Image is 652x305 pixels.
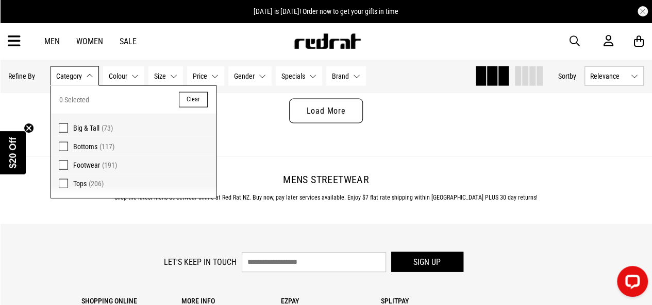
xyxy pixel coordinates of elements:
a: Women [76,37,103,46]
a: Men [44,37,60,46]
button: Clear [179,92,208,107]
span: (191) [102,161,117,169]
span: by [570,72,576,80]
div: Category [51,85,216,199]
iframe: LiveChat chat widget [609,262,652,305]
button: Category [51,66,99,86]
span: $20 Off [8,137,18,168]
span: Tops [73,180,87,188]
button: Size [148,66,183,86]
p: Ezpay [281,297,381,305]
button: Sign up [391,252,463,272]
button: Close teaser [24,123,34,133]
button: Specials [276,66,322,86]
span: Footwear [73,161,100,169]
button: Colour [103,66,144,86]
span: 0 Selected [59,94,89,106]
span: Category [56,72,82,80]
button: Relevance [584,66,644,86]
p: Shop the latest Mens Streetwear online at Red Rat NZ. Buy now, pay later services available. Enjo... [8,194,644,201]
span: Size [154,72,166,80]
button: Price [187,66,224,86]
p: Refine By [8,72,35,80]
a: Sale [120,37,137,46]
h2: Mens Streetwear [8,173,644,186]
span: Colour [109,72,127,80]
button: Sortby [558,70,576,82]
span: (117) [99,142,114,151]
span: Specials [281,72,305,80]
span: Gender [234,72,255,80]
span: Brand [332,72,349,80]
span: (73) [102,124,113,132]
span: Relevance [590,72,627,80]
button: Gender [228,66,272,86]
a: Load More [289,99,362,123]
p: More Info [181,297,281,305]
span: Bottoms [73,142,97,151]
button: Brand [326,66,366,86]
span: (206) [89,180,104,188]
img: Redrat logo [293,33,361,49]
span: Big & Tall [73,124,99,132]
span: Price [193,72,207,80]
label: Let's keep in touch [164,257,237,267]
p: Shopping Online [81,297,181,305]
span: [DATE] is [DATE]! Order now to get your gifts in time [254,7,398,15]
p: Splitpay [381,297,481,305]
